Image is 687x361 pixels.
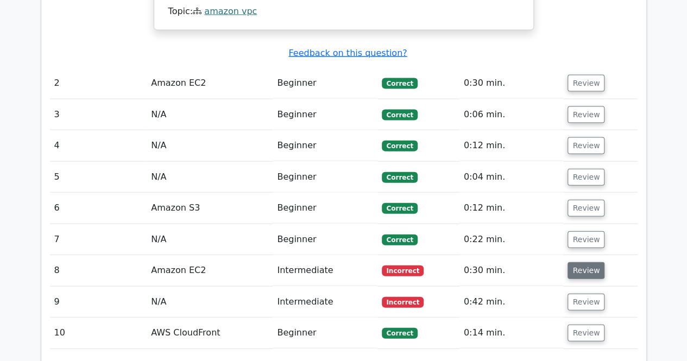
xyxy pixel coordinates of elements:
span: Correct [382,110,417,121]
td: Beginner [273,162,377,193]
td: 0:14 min. [459,318,564,349]
td: 2 [50,68,147,99]
td: 0:42 min. [459,287,564,318]
div: Topic: [168,6,519,17]
a: amazon vpc [204,6,257,16]
td: 4 [50,130,147,161]
td: Beginner [273,99,377,130]
span: Correct [382,203,417,214]
td: Amazon EC2 [147,68,273,99]
td: 10 [50,318,147,349]
td: Beginner [273,193,377,224]
span: Correct [382,172,417,183]
td: 0:12 min. [459,130,564,161]
td: 0:06 min. [459,99,564,130]
button: Review [568,325,604,341]
td: N/A [147,162,273,193]
td: Intermediate [273,287,377,318]
td: 0:30 min. [459,255,564,286]
span: Incorrect [382,265,424,276]
td: Intermediate [273,255,377,286]
td: Beginner [273,68,377,99]
td: Amazon EC2 [147,255,273,286]
td: 8 [50,255,147,286]
button: Review [568,231,604,248]
td: Beginner [273,318,377,349]
td: 9 [50,287,147,318]
td: 5 [50,162,147,193]
td: 7 [50,224,147,255]
td: 0:04 min. [459,162,564,193]
button: Review [568,137,604,154]
button: Review [568,200,604,217]
td: Amazon S3 [147,193,273,224]
span: Correct [382,235,417,245]
td: 0:22 min. [459,224,564,255]
td: N/A [147,99,273,130]
span: Correct [382,78,417,89]
span: Correct [382,141,417,151]
td: N/A [147,287,273,318]
button: Review [568,106,604,123]
button: Review [568,262,604,279]
span: Incorrect [382,297,424,308]
td: Beginner [273,130,377,161]
td: 0:12 min. [459,193,564,224]
a: Feedback on this question? [288,48,407,58]
span: Correct [382,328,417,339]
td: 0:30 min. [459,68,564,99]
button: Review [568,75,604,92]
button: Review [568,169,604,186]
td: 6 [50,193,147,224]
td: AWS CloudFront [147,318,273,349]
td: Beginner [273,224,377,255]
td: N/A [147,224,273,255]
td: 3 [50,99,147,130]
button: Review [568,294,604,311]
td: N/A [147,130,273,161]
